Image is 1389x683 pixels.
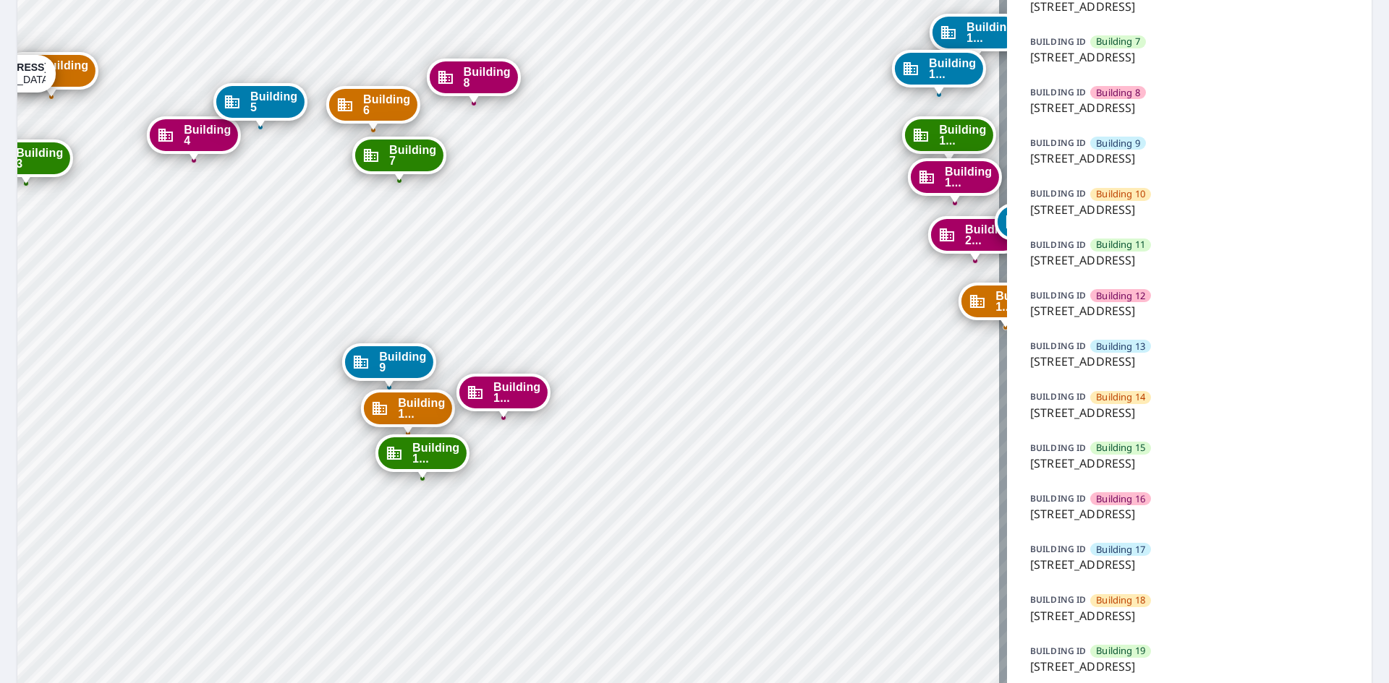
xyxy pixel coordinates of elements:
[375,434,470,479] div: Dropped pin, building Building 11, Commercial property, 9605 Park Drive Omaha, NE 68127
[398,398,445,419] span: Building 1...
[1096,492,1145,506] span: Building 16
[965,224,1012,246] span: Building 2...
[930,14,1024,59] div: Dropped pin, building Building 13, Commercial property, 9605 Park Drive Omaha, NE 68127
[326,86,420,131] div: Dropped pin, building Building 6, Commercial property, 9605 Park Drive Omaha, NE 68127
[1030,252,1348,269] p: [STREET_ADDRESS]
[363,94,410,116] span: Building 6
[1030,48,1348,66] p: [STREET_ADDRESS]
[939,124,986,146] span: Building 1...
[1030,404,1348,421] p: [STREET_ADDRESS]
[1030,86,1086,98] p: BUILDING ID
[4,52,98,97] div: Dropped pin, building Building 2, Commercial property, 9605 Park Drive Omaha, NE 68127
[1030,505,1348,523] p: [STREET_ADDRESS]
[1030,302,1348,319] p: [STREET_ADDRESS]
[493,382,540,403] span: Building 1...
[1030,340,1086,352] p: BUILDING ID
[959,283,1053,327] div: Dropped pin, building Building 18, Commercial property, 9605 Park Drive Omaha, NE 68127
[464,66,511,88] span: Building 8
[379,351,426,373] span: Building 9
[1030,35,1086,48] p: BUILDING ID
[1030,137,1086,149] p: BUILDING ID
[1096,238,1145,252] span: Building 11
[1030,607,1348,624] p: [STREET_ADDRESS]
[1096,543,1145,557] span: Building 17
[892,50,986,95] div: Dropped pin, building Building 17, Commercial property, 9605 Park Drive Omaha, NE 68127
[1030,150,1348,167] p: [STREET_ADDRESS]
[1030,289,1086,301] p: BUILDING ID
[928,216,1022,261] div: Dropped pin, building Building 20, Commercial property, 9605 Park Drive Omaha, NE 68127
[352,137,446,181] div: Dropped pin, building Building 7, Commercial property, 9605 Park Drive Omaha, NE 68127
[1030,99,1348,116] p: [STREET_ADDRESS]
[902,116,996,161] div: Dropped pin, building Building 15, Commercial property, 9605 Park Drive Omaha, NE 68127
[995,203,1089,248] div: Dropped pin, building Building 21, Commercial property, 9605 Park Drive Omaha, NE 68127
[1030,353,1348,370] p: [STREET_ADDRESS]
[456,374,551,418] div: Dropped pin, building Building 12, Commercial property, 9605 Park Drive Omaha, NE 68127
[967,22,1014,43] span: Building 1...
[945,166,992,188] span: Building 1...
[16,147,63,169] span: Building 3
[184,124,231,146] span: Building 4
[1030,645,1086,657] p: BUILDING ID
[1030,658,1348,675] p: [STREET_ADDRESS]
[1096,441,1145,455] span: Building 15
[929,58,976,80] span: Building 1...
[1096,340,1145,353] span: Building 13
[250,91,297,113] span: Building 5
[995,291,1042,312] span: Building 1...
[1096,390,1145,404] span: Building 14
[1030,201,1348,218] p: [STREET_ADDRESS]
[1030,187,1086,199] p: BUILDING ID
[1096,137,1140,150] span: Building 9
[1030,239,1086,251] p: BUILDING ID
[147,116,241,161] div: Dropped pin, building Building 4, Commercial property, 9605 Park Drive Omaha, NE 68127
[1030,455,1348,472] p: [STREET_ADDRESS]
[1030,543,1086,555] p: BUILDING ID
[1030,442,1086,454] p: BUILDING ID
[342,343,436,388] div: Dropped pin, building Building 9, Commercial property, 9605 Park Drive Omaha, NE 68127
[1030,492,1086,504] p: BUILDING ID
[1096,86,1140,100] span: Building 8
[1030,593,1086,606] p: BUILDING ID
[213,83,307,128] div: Dropped pin, building Building 5, Commercial property, 9605 Park Drive Omaha, NE 68127
[1096,289,1145,303] span: Building 12
[361,390,455,434] div: Dropped pin, building Building 10, Commercial property, 9605 Park Drive Omaha, NE 68127
[908,158,1002,203] div: Dropped pin, building Building 16, Commercial property, 9605 Park Drive Omaha, NE 68127
[389,145,436,166] span: Building 7
[1096,644,1145,658] span: Building 19
[41,60,88,82] span: Building 2
[1096,187,1145,201] span: Building 10
[1030,390,1086,403] p: BUILDING ID
[412,442,459,464] span: Building 1...
[427,59,521,103] div: Dropped pin, building Building 8, Commercial property, 9605 Park Drive Omaha, NE 68127
[1096,593,1145,607] span: Building 18
[1096,35,1140,48] span: Building 7
[1030,556,1348,573] p: [STREET_ADDRESS]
